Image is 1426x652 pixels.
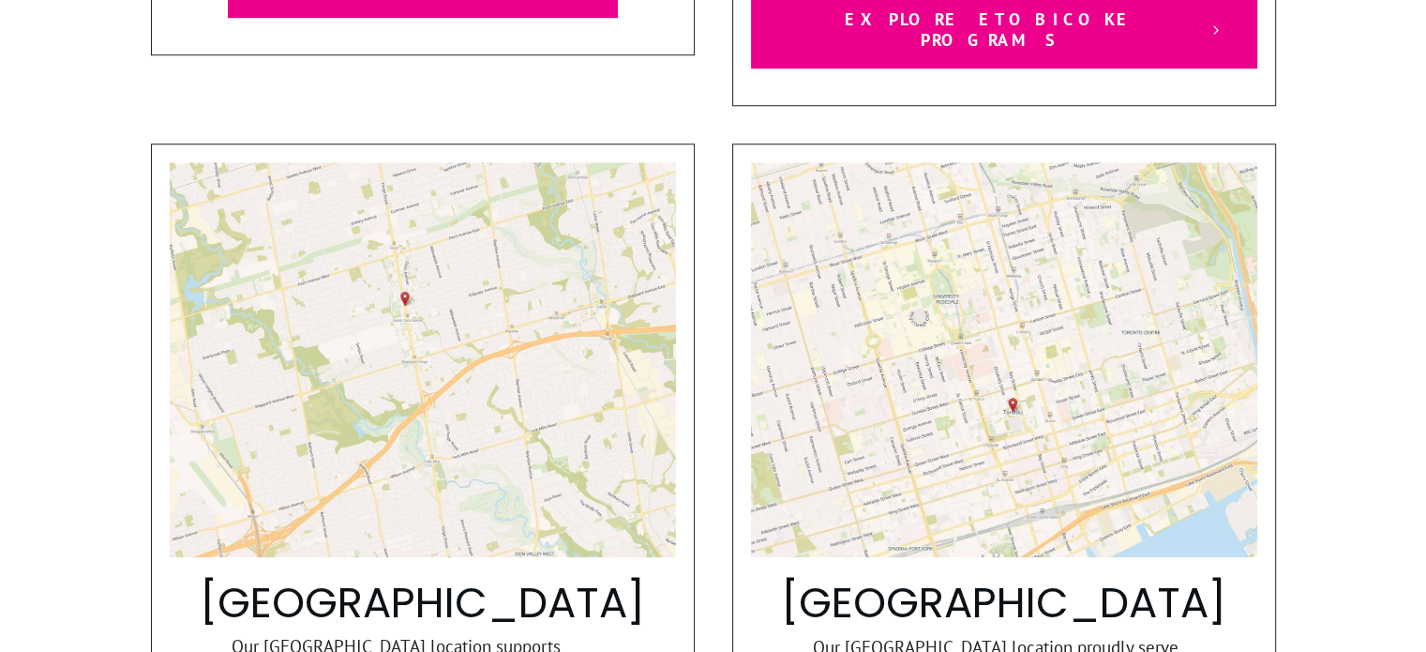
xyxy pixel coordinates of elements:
span: Explore Etobicoke Programs [784,9,1193,50]
h2: [GEOGRAPHIC_DATA] [752,577,1256,629]
h2: [GEOGRAPHIC_DATA] [171,577,675,629]
img: north-york-west [170,162,676,557]
img: toronto [749,162,1270,557]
